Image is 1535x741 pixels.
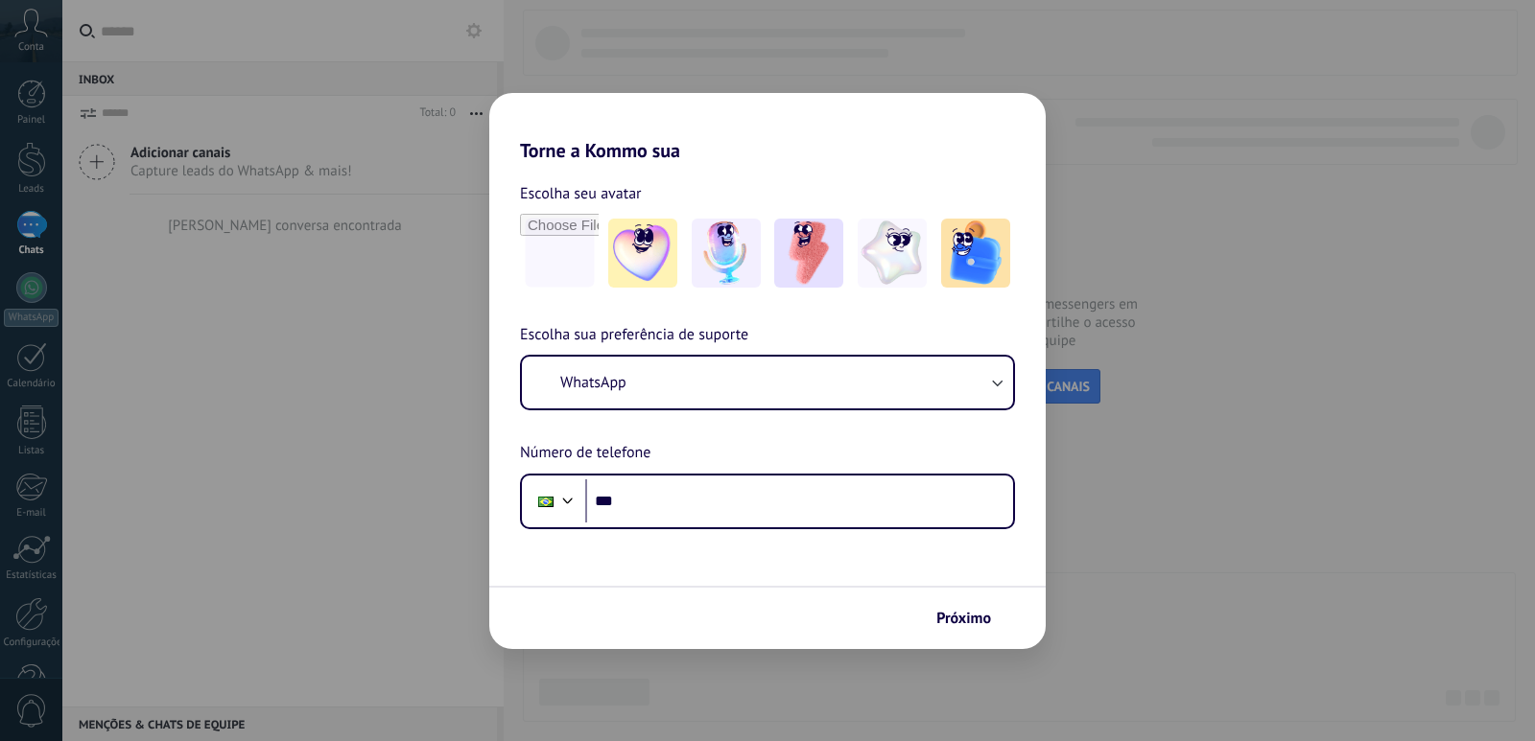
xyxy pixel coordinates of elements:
[941,219,1010,288] img: -5.jpeg
[528,481,564,521] div: Brazil: + 55
[520,323,748,348] span: Escolha sua preferência de suporte
[774,219,843,288] img: -3.jpeg
[858,219,927,288] img: -4.jpeg
[520,441,650,466] span: Número de telefone
[522,357,1013,408] button: WhatsApp
[608,219,677,288] img: -1.jpeg
[489,93,1046,162] h2: Torne a Kommo sua
[560,373,626,392] span: WhatsApp
[936,612,991,625] span: Próximo
[928,602,1017,635] button: Próximo
[692,219,761,288] img: -2.jpeg
[520,181,642,206] span: Escolha seu avatar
